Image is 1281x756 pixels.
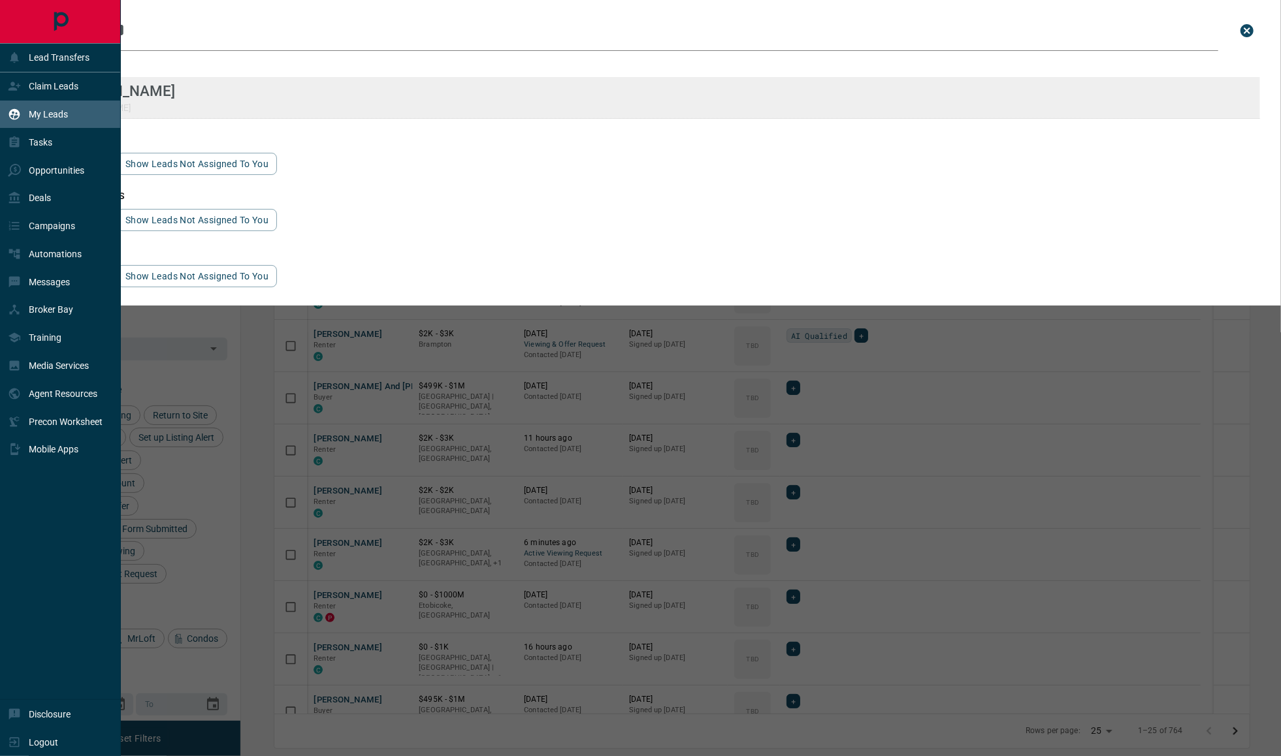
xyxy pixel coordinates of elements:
[50,59,1260,69] h3: name matches
[50,247,1260,257] h3: id matches
[1234,18,1260,44] button: close search bar
[117,153,277,175] button: show leads not assigned to you
[117,209,277,231] button: show leads not assigned to you
[117,265,277,287] button: show leads not assigned to you
[50,191,1260,201] h3: phone matches
[50,134,1260,145] h3: email matches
